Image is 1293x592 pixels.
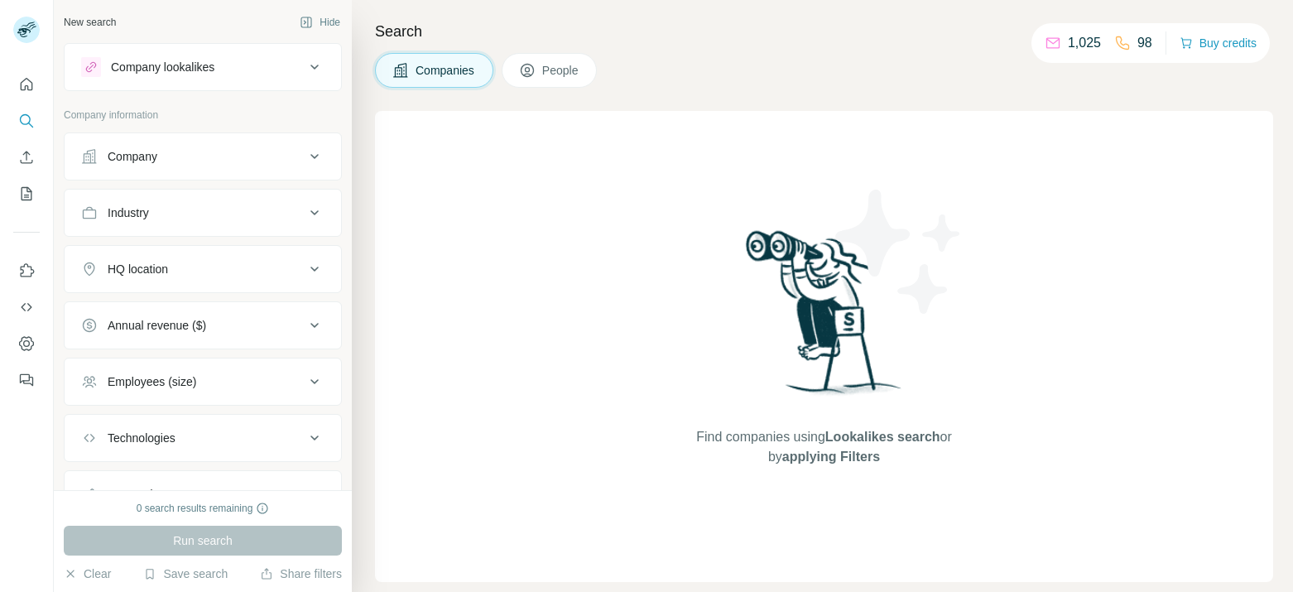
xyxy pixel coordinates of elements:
div: Employees (size) [108,373,196,390]
button: Technologies [65,418,341,458]
button: Annual revenue ($) [65,306,341,345]
h4: Search [375,20,1273,43]
button: Share filters [260,566,342,582]
span: Lookalikes search [825,430,940,444]
button: HQ location [65,249,341,289]
button: Feedback [13,365,40,395]
div: Technologies [108,430,175,446]
p: 1,025 [1068,33,1101,53]
button: Hide [288,10,352,35]
button: Save search [143,566,228,582]
div: New search [64,15,116,30]
button: Search [13,106,40,136]
p: 98 [1137,33,1152,53]
button: Employees (size) [65,362,341,402]
div: Company [108,148,157,165]
button: My lists [13,179,40,209]
img: Surfe Illustration - Woman searching with binoculars [738,226,911,411]
p: Company information [64,108,342,123]
div: HQ location [108,261,168,277]
span: People [542,62,580,79]
span: applying Filters [782,450,880,464]
div: 0 search results remaining [137,501,270,516]
button: Enrich CSV [13,142,40,172]
button: Company [65,137,341,176]
button: Use Surfe API [13,292,40,322]
div: Company lookalikes [111,59,214,75]
button: Quick start [13,70,40,99]
button: Use Surfe on LinkedIn [13,256,40,286]
button: Clear [64,566,111,582]
div: Annual revenue ($) [108,317,206,334]
img: Surfe Illustration - Stars [824,177,973,326]
div: Industry [108,205,149,221]
button: Dashboard [13,329,40,359]
button: Keywords [65,474,341,514]
span: Companies [416,62,476,79]
span: Find companies using or by [691,427,956,467]
button: Industry [65,193,341,233]
button: Company lookalikes [65,47,341,87]
button: Buy credits [1180,31,1257,55]
div: Keywords [108,486,158,503]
